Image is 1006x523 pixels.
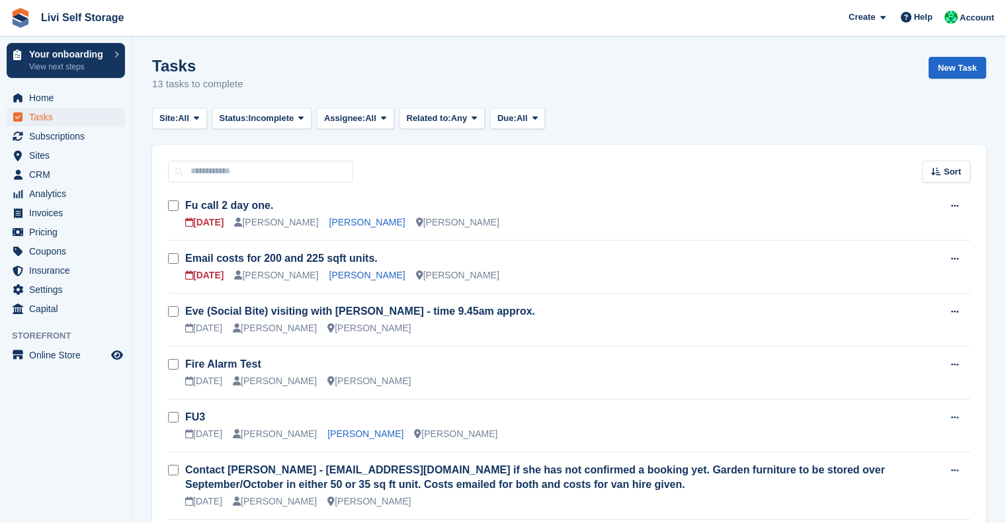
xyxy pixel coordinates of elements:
a: Your onboarding View next steps [7,43,125,78]
a: menu [7,280,125,299]
span: Coupons [29,242,108,261]
button: Site: All [152,108,207,130]
div: [PERSON_NAME] [233,495,317,508]
a: menu [7,223,125,241]
div: [DATE] [185,321,222,335]
span: Storefront [12,329,132,342]
span: All [365,112,376,125]
a: Contact [PERSON_NAME] - [EMAIL_ADDRESS][DOMAIN_NAME] if she has not confirmed a booking yet. Gard... [185,464,885,490]
a: menu [7,146,125,165]
span: Pricing [29,223,108,241]
span: Related to: [407,112,451,125]
a: [PERSON_NAME] [327,428,403,439]
span: Help [914,11,933,24]
span: Tasks [29,108,108,126]
a: menu [7,261,125,280]
button: Due: All [490,108,545,130]
a: Preview store [109,347,125,363]
a: menu [7,127,125,145]
span: Site: [159,112,178,125]
a: [PERSON_NAME] [329,217,405,227]
a: menu [7,89,125,107]
a: menu [7,108,125,126]
span: Invoices [29,204,108,222]
div: [PERSON_NAME] [327,321,411,335]
span: CRM [29,165,108,184]
a: Eve (Social Bite) visiting with [PERSON_NAME] - time 9.45am approx. [185,305,535,317]
h1: Tasks [152,57,243,75]
span: Settings [29,280,108,299]
span: All [517,112,528,125]
span: Due: [497,112,517,125]
span: Incomplete [249,112,294,125]
span: Any [451,112,468,125]
a: Email costs for 200 and 225 sqft units. [185,253,378,264]
div: [PERSON_NAME] [416,268,499,282]
div: [PERSON_NAME] [233,427,317,441]
div: [DATE] [185,374,222,388]
div: [PERSON_NAME] [234,268,318,282]
a: menu [7,165,125,184]
div: [DATE] [185,495,222,508]
div: [PERSON_NAME] [327,495,411,508]
p: View next steps [29,61,108,73]
p: 13 tasks to complete [152,77,243,92]
span: Sort [944,165,961,179]
img: Joe Robertson [944,11,958,24]
div: [PERSON_NAME] [416,216,499,229]
span: Insurance [29,261,108,280]
span: All [178,112,189,125]
span: Status: [220,112,249,125]
a: Livi Self Storage [36,7,129,28]
button: Assignee: All [317,108,394,130]
a: menu [7,184,125,203]
img: stora-icon-8386f47178a22dfd0bd8f6a31ec36ba5ce8667c1dd55bd0f319d3a0aa187defe.svg [11,8,30,28]
span: Subscriptions [29,127,108,145]
a: Fire Alarm Test [185,358,261,370]
a: menu [7,242,125,261]
div: [PERSON_NAME] [233,374,317,388]
span: Sites [29,146,108,165]
a: Fu call 2 day one. [185,200,273,211]
span: Online Store [29,346,108,364]
span: Analytics [29,184,108,203]
span: Home [29,89,108,107]
div: [DATE] [185,427,222,441]
button: Related to: Any [399,108,485,130]
a: menu [7,204,125,222]
span: Assignee: [324,112,365,125]
div: [DATE] [185,216,224,229]
div: [PERSON_NAME] [234,216,318,229]
div: [PERSON_NAME] [414,427,497,441]
a: FU3 [185,411,205,422]
p: Your onboarding [29,50,108,59]
span: Capital [29,300,108,318]
a: New Task [929,57,986,79]
span: Account [960,11,994,24]
a: [PERSON_NAME] [329,270,405,280]
span: Create [849,11,875,24]
a: menu [7,300,125,318]
div: [PERSON_NAME] [327,374,411,388]
div: [DATE] [185,268,224,282]
button: Status: Incomplete [212,108,312,130]
div: [PERSON_NAME] [233,321,317,335]
a: menu [7,346,125,364]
